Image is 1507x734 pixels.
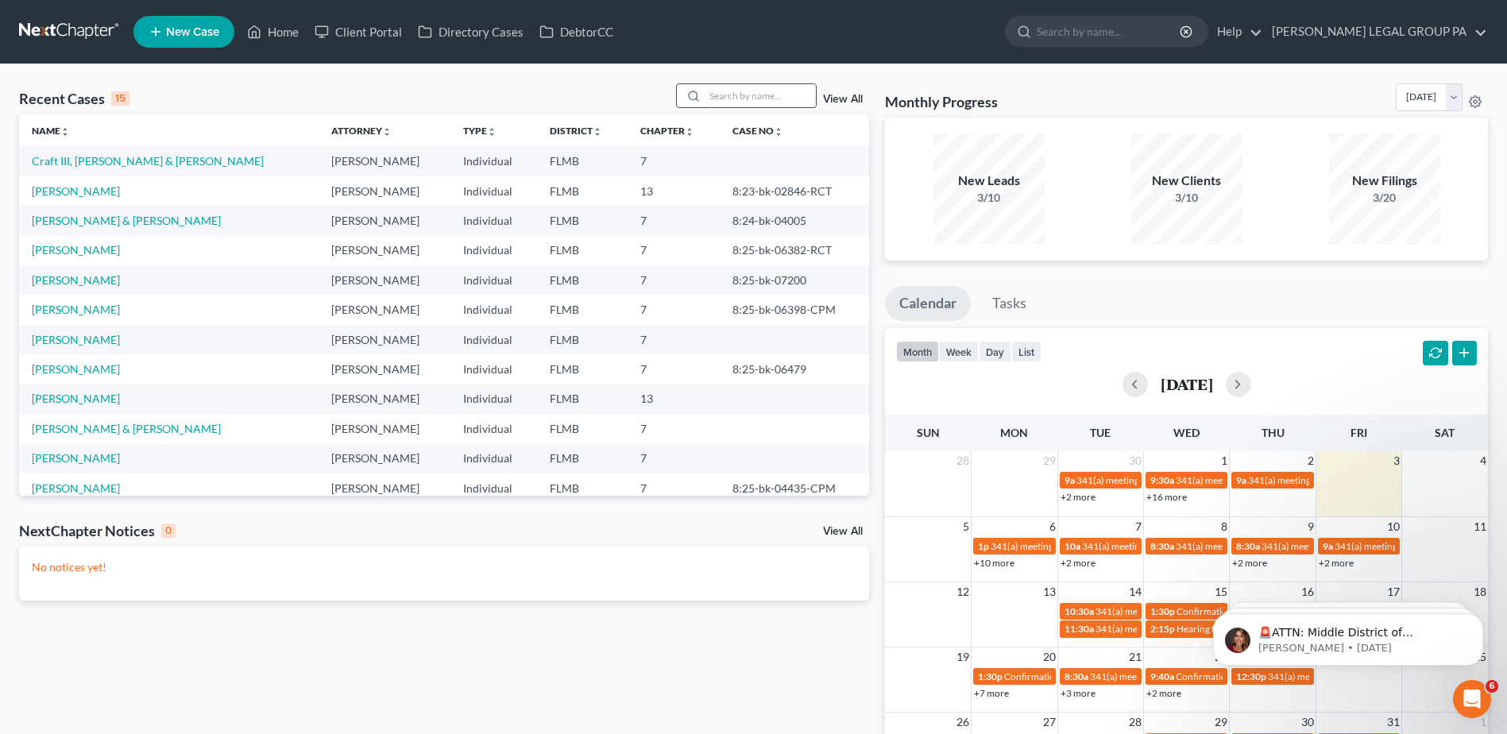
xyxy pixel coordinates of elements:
[628,236,720,265] td: 7
[69,61,274,75] p: Message from Katie, sent 3w ago
[410,17,531,46] a: Directory Cases
[537,265,628,295] td: FLMB
[1082,540,1235,552] span: 341(a) meeting for [PERSON_NAME]
[537,295,628,324] td: FLMB
[1453,680,1491,718] iframe: Intercom live chat
[537,325,628,354] td: FLMB
[537,206,628,235] td: FLMB
[1061,557,1095,569] a: +2 more
[450,176,537,206] td: Individual
[1127,647,1143,666] span: 21
[640,125,694,137] a: Chapterunfold_more
[1236,540,1260,552] span: 8:30a
[32,333,120,346] a: [PERSON_NAME]
[974,557,1014,569] a: +10 more
[1095,623,1333,635] span: 341(a) meeting for [PERSON_NAME] & [PERSON_NAME]
[1329,172,1440,190] div: New Filings
[537,176,628,206] td: FLMB
[32,303,120,316] a: [PERSON_NAME]
[685,127,694,137] i: unfold_more
[1176,540,1329,552] span: 341(a) meeting for [PERSON_NAME]
[933,190,1045,206] div: 3/10
[1478,713,1488,732] span: 1
[628,354,720,384] td: 7
[382,127,392,137] i: unfold_more
[1004,670,1184,682] span: Confirmation hearing for [PERSON_NAME]
[628,473,720,503] td: 7
[1065,540,1080,552] span: 10a
[720,236,869,265] td: 8:25-bk-06382-RCT
[319,236,450,265] td: [PERSON_NAME]
[450,325,537,354] td: Individual
[974,687,1009,699] a: +7 more
[1041,582,1057,601] span: 13
[1095,605,1249,617] span: 341(a) meeting for [PERSON_NAME]
[319,473,450,503] td: [PERSON_NAME]
[1065,605,1094,617] span: 10:30a
[319,325,450,354] td: [PERSON_NAME]
[32,154,264,168] a: Craft III, [PERSON_NAME] & [PERSON_NAME]
[955,713,971,732] span: 26
[1037,17,1182,46] input: Search by name...
[537,473,628,503] td: FLMB
[1076,474,1230,486] span: 341(a) meeting for [PERSON_NAME]
[1329,190,1440,206] div: 3/20
[537,414,628,443] td: FLMB
[239,17,307,46] a: Home
[1127,451,1143,470] span: 30
[319,206,450,235] td: [PERSON_NAME]
[1189,580,1507,691] iframe: Intercom notifications message
[917,426,940,439] span: Sun
[628,295,720,324] td: 7
[720,265,869,295] td: 8:25-bk-07200
[1219,451,1229,470] span: 1
[1131,190,1242,206] div: 3/10
[450,444,537,473] td: Individual
[1236,474,1246,486] span: 9a
[705,84,816,107] input: Search by name...
[1161,376,1213,392] h2: [DATE]
[1262,426,1285,439] span: Thu
[978,540,989,552] span: 1p
[978,670,1003,682] span: 1:30p
[32,273,120,287] a: [PERSON_NAME]
[531,17,621,46] a: DebtorCC
[978,286,1041,321] a: Tasks
[319,384,450,414] td: [PERSON_NAME]
[319,176,450,206] td: [PERSON_NAME]
[1300,713,1316,732] span: 30
[955,451,971,470] span: 28
[979,341,1011,362] button: day
[1435,426,1455,439] span: Sat
[955,647,971,666] span: 19
[1041,647,1057,666] span: 20
[32,559,856,575] p: No notices yet!
[319,146,450,176] td: [PERSON_NAME]
[1146,491,1187,503] a: +16 more
[537,384,628,414] td: FLMB
[628,414,720,443] td: 7
[720,295,869,324] td: 8:25-bk-06398-CPM
[1011,341,1041,362] button: list
[593,127,602,137] i: unfold_more
[319,265,450,295] td: [PERSON_NAME]
[166,26,219,38] span: New Case
[1385,517,1401,536] span: 10
[450,146,537,176] td: Individual
[1150,605,1175,617] span: 1:30p
[450,236,537,265] td: Individual
[774,127,783,137] i: unfold_more
[933,172,1045,190] div: New Leads
[19,89,129,108] div: Recent Cases
[1065,474,1075,486] span: 9a
[307,17,410,46] a: Client Portal
[885,92,998,111] h3: Monthly Progress
[32,481,120,495] a: [PERSON_NAME]
[1090,426,1111,439] span: Tue
[450,206,537,235] td: Individual
[1264,17,1487,46] a: [PERSON_NAME] LEGAL GROUP PA
[487,127,497,137] i: unfold_more
[1209,17,1262,46] a: Help
[1319,557,1354,569] a: +2 more
[32,214,221,227] a: [PERSON_NAME] & [PERSON_NAME]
